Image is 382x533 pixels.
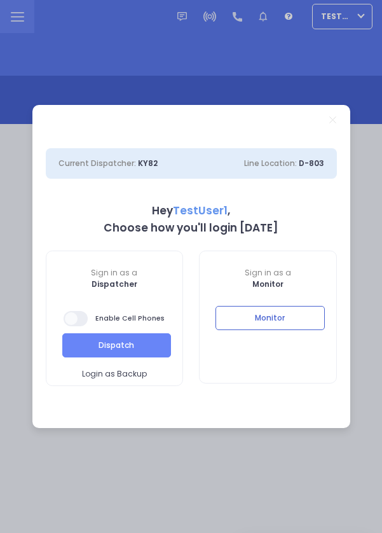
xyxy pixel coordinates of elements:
b: Hey , [152,203,230,218]
span: KY82 [138,158,158,169]
span: D-803 [299,158,324,169]
span: Login as Backup [82,368,147,380]
span: Line Location: [244,158,297,169]
b: Choose how you'll login [DATE] [104,220,278,235]
span: Sign in as a [46,267,183,279]
button: Monitor [215,306,325,330]
b: Dispatcher [92,279,137,289]
span: Enable Cell Phones [64,310,165,328]
span: TestUser1 [173,203,228,218]
span: Current Dispatcher: [58,158,136,169]
button: Dispatch [62,333,172,357]
span: Sign in as a [200,267,336,279]
a: Close [329,116,336,123]
b: Monitor [252,279,283,289]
